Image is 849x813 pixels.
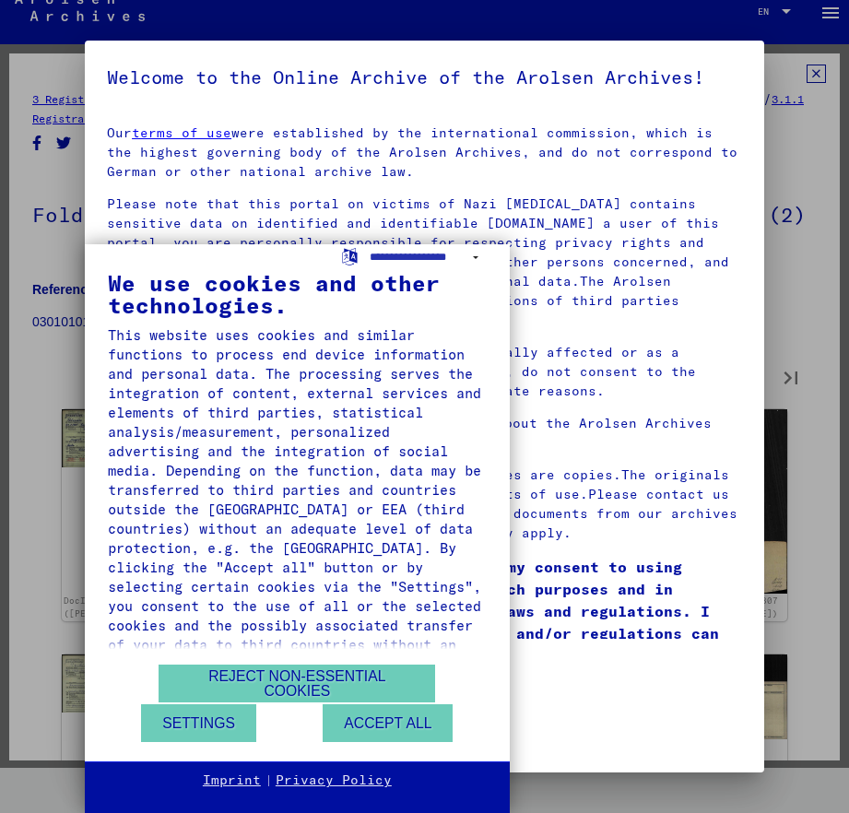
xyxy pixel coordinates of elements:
a: Privacy Policy [276,772,392,790]
button: Settings [141,704,256,742]
button: Reject non-essential cookies [159,665,435,702]
button: Accept all [323,704,453,742]
div: This website uses cookies and similar functions to process end device information and personal da... [108,325,487,674]
a: Imprint [203,772,261,790]
div: We use cookies and other technologies. [108,272,487,316]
